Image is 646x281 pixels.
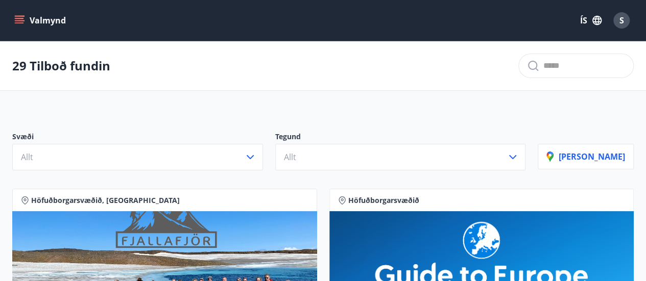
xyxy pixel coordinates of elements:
button: Allt [275,144,526,170]
button: menu [12,11,70,30]
span: Höfuðborgarsvæðið [348,195,419,206]
span: Allt [284,151,296,163]
p: Tegund [275,132,526,144]
span: S [619,15,624,26]
button: [PERSON_NAME] [538,144,634,169]
button: Allt [12,144,263,170]
button: S [609,8,634,33]
span: Höfuðborgarsvæðið, [GEOGRAPHIC_DATA] [31,195,180,206]
p: 29 Tilboð fundin [12,57,110,74]
p: [PERSON_NAME] [546,151,625,162]
button: ÍS [575,11,607,30]
p: Svæði [12,132,263,144]
span: Allt [21,151,33,163]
